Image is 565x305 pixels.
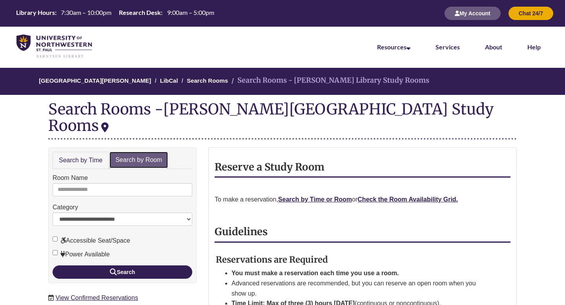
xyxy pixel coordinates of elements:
strong: Guidelines [215,225,268,238]
a: View Confirmed Reservations [55,294,138,301]
a: [GEOGRAPHIC_DATA][PERSON_NAME] [39,77,151,84]
a: Hours Today [13,8,217,18]
a: Search Rooms [187,77,228,84]
button: Search [53,265,192,279]
img: UNWSP Library Logo [16,34,92,58]
label: Accessible Seat/Space [53,236,130,246]
a: Check the Room Availability Grid. [357,196,458,203]
label: Category [53,202,78,212]
span: 7:30am – 10:00pm [61,9,111,16]
a: Search by Time or Room [278,196,352,203]
a: Help [527,43,541,51]
div: Search Rooms - [48,101,517,139]
p: To make a reservation, or [215,194,510,205]
strong: Reservations are Required [216,254,328,265]
li: Advanced reservations are recommended, but you can reserve an open room when you show up. [231,278,492,298]
strong: You must make a reservation each time you use a room. [231,270,399,276]
button: My Account [445,7,501,20]
a: About [485,43,502,51]
span: 9:00am – 5:00pm [167,9,214,16]
a: Search by Room [109,152,168,169]
nav: Breadcrumb [48,68,517,95]
a: Resources [377,43,410,51]
input: Power Available [53,250,58,255]
th: Research Desk: [116,8,164,17]
input: Accessible Seat/Space [53,236,58,241]
a: Chat 24/7 [508,10,553,16]
a: Services [436,43,460,51]
a: My Account [445,10,501,16]
a: LibCal [160,77,178,84]
div: [PERSON_NAME][GEOGRAPHIC_DATA] Study Rooms [48,100,494,135]
li: Search Rooms - [PERSON_NAME] Library Study Rooms [230,75,429,86]
strong: Reserve a Study Room [215,161,324,173]
button: Chat 24/7 [508,7,553,20]
label: Room Name [53,173,88,183]
th: Library Hours: [13,8,58,17]
label: Power Available [53,249,110,260]
a: Search by Time [53,152,109,169]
